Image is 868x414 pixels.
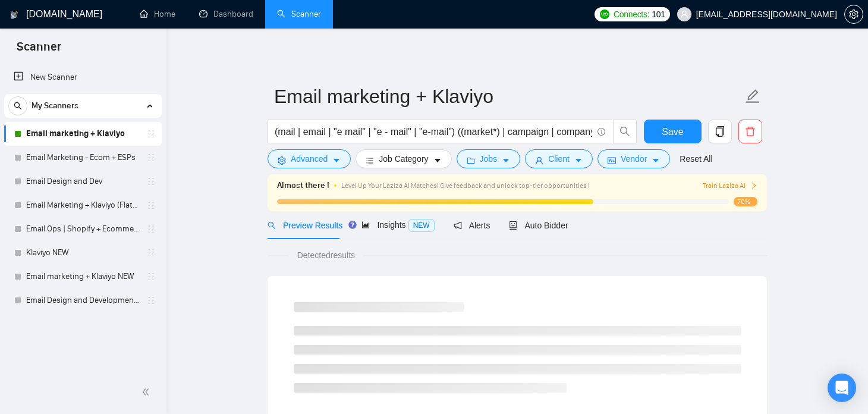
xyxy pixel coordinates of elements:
a: Klaviyo NEW [26,241,139,265]
span: Vendor [621,152,647,165]
span: info-circle [597,128,605,136]
span: holder [146,296,156,305]
span: idcard [608,156,616,165]
img: upwork-logo.png [600,10,609,19]
span: NEW [408,219,435,232]
li: New Scanner [4,65,162,89]
span: user [535,156,543,165]
span: caret-down [332,156,341,165]
span: holder [146,153,156,162]
span: copy [709,126,731,137]
span: search [268,221,276,230]
span: 101 [652,8,665,21]
div: Open Intercom Messenger [828,374,856,402]
span: Connects: [614,8,649,21]
a: Email Design and Development (Structured Logic) [26,288,139,312]
span: My Scanners [32,94,78,118]
a: Reset All [680,152,712,165]
span: search [9,102,27,110]
button: copy [708,120,732,143]
a: New Scanner [14,65,152,89]
span: Insights [361,220,434,230]
button: userClientcaret-down [525,149,593,168]
button: setting [844,5,863,24]
a: Email marketing + Klaviyo NEW [26,265,139,288]
span: robot [509,221,517,230]
span: Client [548,152,570,165]
span: double-left [141,386,153,398]
span: search [614,126,636,137]
img: logo [10,5,18,24]
span: bars [366,156,374,165]
span: holder [146,200,156,210]
span: holder [146,129,156,139]
span: right [750,182,757,189]
span: caret-down [502,156,510,165]
span: folder [467,156,475,165]
span: holder [146,177,156,186]
a: Email Marketing - Ecom + ESPs [26,146,139,170]
button: barsJob Categorycaret-down [356,149,451,168]
button: folderJobscaret-down [457,149,521,168]
button: idcardVendorcaret-down [597,149,670,168]
span: Jobs [480,152,498,165]
span: holder [146,248,156,258]
span: caret-down [433,156,442,165]
span: notification [454,221,462,230]
a: Email Design and Dev [26,170,139,193]
span: Job Category [379,152,428,165]
span: Auto Bidder [509,221,568,230]
input: Search Freelance Jobs... [275,124,592,139]
button: Save [644,120,702,143]
a: Email Marketing + Klaviyo (Flat Logic) [26,193,139,217]
span: edit [745,89,760,104]
span: setting [845,10,863,19]
span: Save [662,124,683,139]
span: caret-down [652,156,660,165]
a: searchScanner [277,9,321,19]
a: Email Ops | Shopify + Ecommerce [26,217,139,241]
button: settingAdvancedcaret-down [268,149,351,168]
span: Advanced [291,152,328,165]
div: Tooltip anchor [347,219,358,230]
a: dashboardDashboard [199,9,253,19]
span: holder [146,224,156,234]
button: delete [738,120,762,143]
span: setting [278,156,286,165]
button: Train Laziza AI [703,180,757,192]
span: caret-down [574,156,583,165]
span: delete [739,126,762,137]
button: search [613,120,637,143]
button: search [8,96,27,115]
span: Scanner [7,38,71,63]
li: My Scanners [4,94,162,312]
span: Level Up Your Laziza AI Matches! Give feedback and unlock top-tier opportunities ! [341,181,590,190]
span: Alerts [454,221,490,230]
span: Preview Results [268,221,342,230]
span: 70% [734,197,757,206]
a: setting [844,10,863,19]
a: homeHome [140,9,175,19]
a: Email marketing + Klaviyo [26,122,139,146]
span: holder [146,272,156,281]
span: Almost there ! [277,179,329,192]
span: user [680,10,688,18]
input: Scanner name... [274,81,743,111]
span: Detected results [289,249,363,262]
span: area-chart [361,221,370,229]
